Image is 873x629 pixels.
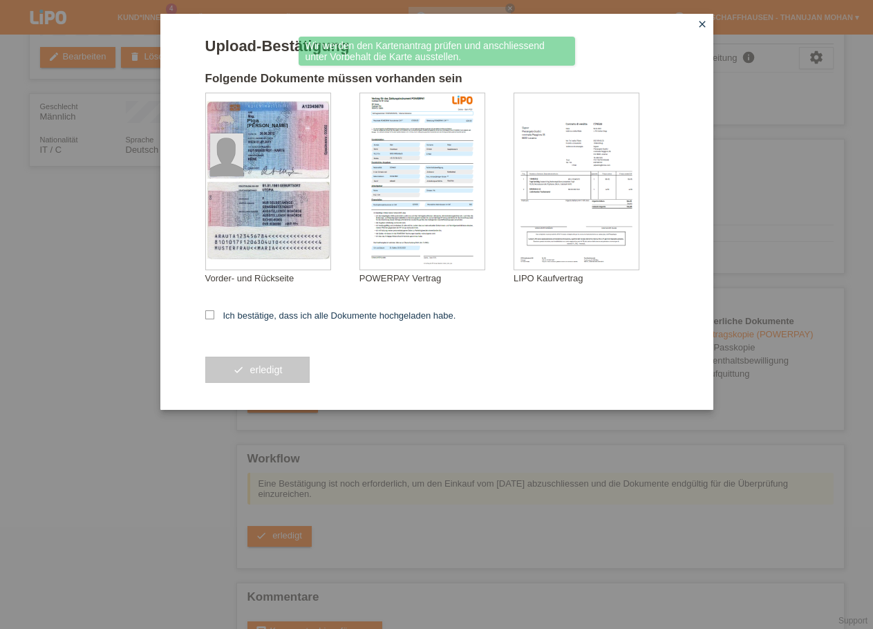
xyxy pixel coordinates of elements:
img: upload_document_confirmation_type_receipt_generic.png [514,93,639,270]
div: [PERSON_NAME] [247,123,317,128]
i: close [697,19,708,30]
div: LIPO Kaufvertrag [514,273,668,283]
h2: Folgende Dokumente müssen vorhanden sein [205,72,668,93]
div: POWERPAY Vertrag [359,273,514,283]
div: Piga [247,118,317,124]
label: Ich bestätige, dass ich alle Dokumente hochgeladen habe. [205,310,456,321]
span: erledigt [250,364,282,375]
i: check [233,364,244,375]
img: upload_document_confirmation_type_contract_kkg_whitelabel.png [360,93,485,270]
img: upload_document_confirmation_type_id_foreign_empty.png [206,93,330,270]
div: Wir werden den Kartenantrag prüfen und anschliessend unter Vorbehalt die Karte ausstellen. [299,37,575,66]
a: close [693,17,711,33]
button: check erledigt [205,357,310,383]
img: 39073_print.png [452,95,473,104]
div: Vorder- und Rückseite [205,273,359,283]
img: foreign_id_photo_male.png [210,133,243,176]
